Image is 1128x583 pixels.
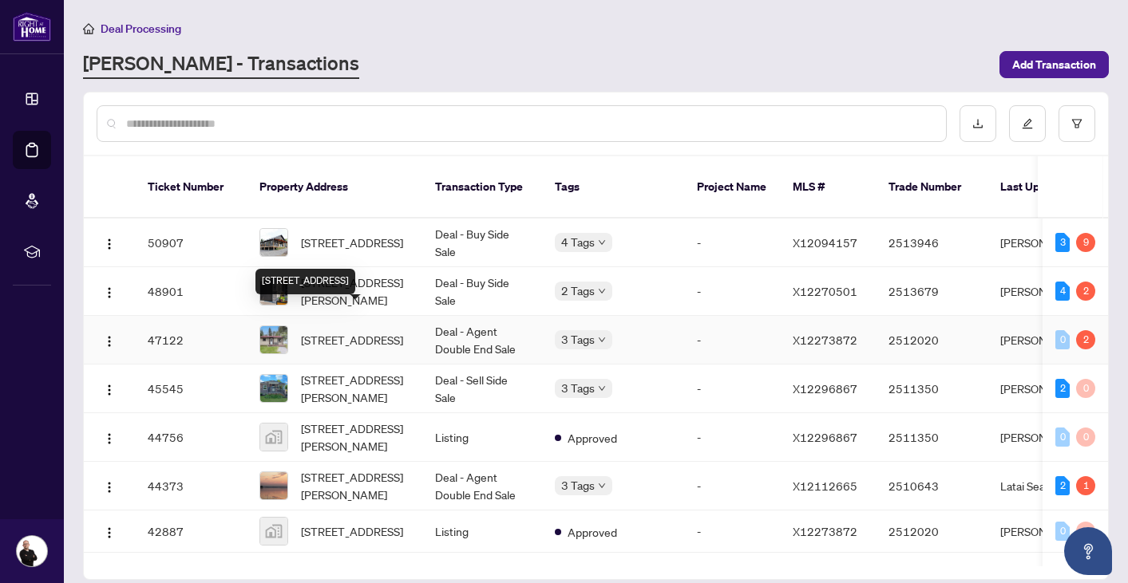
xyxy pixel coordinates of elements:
img: thumbnail-img [260,375,287,402]
td: Deal - Agent Double End Sale [422,462,542,510]
div: 0 [1055,522,1070,541]
div: 1 [1076,476,1095,495]
td: 45545 [135,364,247,413]
td: - [684,267,780,316]
span: X12094157 [793,235,857,250]
span: 3 Tags [561,379,595,397]
td: [PERSON_NAME] [987,510,1107,553]
td: 2512020 [876,510,987,553]
span: Approved [568,429,617,447]
button: download [960,105,996,142]
span: home [83,23,94,34]
img: thumbnail-img [260,326,287,353]
img: thumbnail-img [260,518,287,545]
td: [PERSON_NAME] [987,267,1107,316]
span: 4 Tags [561,233,595,251]
div: 2 [1055,476,1070,495]
td: - [684,316,780,364]
div: 0 [1076,427,1095,447]
td: [PERSON_NAME] [987,219,1107,267]
span: [STREET_ADDRESS][PERSON_NAME] [301,274,410,309]
td: Listing [422,510,542,553]
span: edit [1022,118,1033,129]
span: download [972,118,984,129]
span: X12270501 [793,284,857,298]
td: 2512020 [876,316,987,364]
span: X12296867 [793,381,857,396]
button: Logo [97,376,122,401]
span: Approved [568,523,617,541]
div: 2 [1076,282,1095,301]
div: [STREET_ADDRESS] [255,269,355,294]
td: 2513946 [876,219,987,267]
td: Listing [422,413,542,462]
img: Logo [103,238,116,250]
th: Project Name [684,156,780,219]
td: Deal - Buy Side Sale [422,219,542,267]
span: [STREET_ADDRESS][PERSON_NAME] [301,468,410,503]
td: [PERSON_NAME] [987,413,1107,462]
span: [STREET_ADDRESS] [301,522,403,540]
span: down [598,384,606,392]
th: Last Updated By [987,156,1107,219]
div: 4 [1055,282,1070,301]
img: logo [13,12,51,41]
img: Logo [103,481,116,494]
td: [PERSON_NAME] [987,316,1107,364]
img: Profile Icon [17,536,47,566]
div: 9 [1076,233,1095,252]
button: Open asap [1064,527,1112,575]
div: 2 [1076,330,1095,349]
span: [STREET_ADDRESS][PERSON_NAME] [301,420,410,455]
span: down [598,287,606,295]
td: Deal - Sell Side Sale [422,364,542,413]
th: Trade Number [876,156,987,219]
td: 2511350 [876,413,987,462]
th: Transaction Type [422,156,542,219]
th: Ticket Number [135,156,247,219]
span: X12112665 [793,479,857,493]
span: X12273872 [793,333,857,347]
div: 0 [1076,522,1095,541]
span: 2 Tags [561,282,595,300]
img: Logo [103,526,116,539]
button: filter [1059,105,1095,142]
div: 3 [1055,233,1070,252]
button: Logo [97,424,122,450]
span: 3 Tags [561,330,595,349]
td: 44373 [135,462,247,510]
span: filter [1071,118,1082,129]
td: - [684,510,780,553]
span: down [598,238,606,246]
span: [STREET_ADDRESS][PERSON_NAME] [301,371,410,406]
button: Logo [97,327,122,353]
span: X12296867 [793,430,857,444]
img: thumbnail-img [260,472,287,499]
button: Logo [97,278,122,304]
img: thumbnail-img [260,229,287,256]
div: 2 [1055,379,1070,398]
td: - [684,413,780,462]
td: - [684,462,780,510]
td: [PERSON_NAME] [987,364,1107,413]
img: Logo [103,432,116,445]
td: 42887 [135,510,247,553]
div: 0 [1076,379,1095,398]
img: Logo [103,384,116,396]
td: 47122 [135,316,247,364]
button: Logo [97,473,122,498]
th: Property Address [247,156,422,219]
button: Add Transaction [999,51,1109,78]
span: [STREET_ADDRESS] [301,331,403,349]
div: 0 [1055,427,1070,447]
span: Deal Processing [101,22,181,36]
span: 3 Tags [561,476,595,494]
td: 2513679 [876,267,987,316]
div: 0 [1055,330,1070,349]
th: MLS # [780,156,876,219]
span: [STREET_ADDRESS] [301,234,403,251]
span: X12273872 [793,524,857,538]
td: 50907 [135,219,247,267]
span: Add Transaction [1012,52,1096,77]
td: Deal - Buy Side Sale [422,267,542,316]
